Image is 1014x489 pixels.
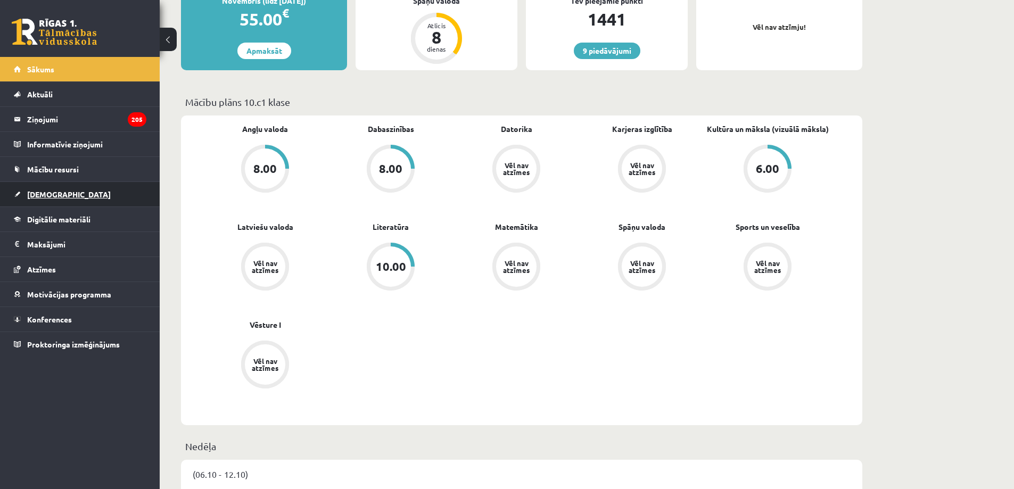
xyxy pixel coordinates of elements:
i: 205 [128,112,146,127]
a: Rīgas 1. Tālmācības vidusskola [12,19,97,45]
a: Apmaksāt [237,43,291,59]
a: Ziņojumi205 [14,107,146,131]
a: Datorika [501,123,532,135]
div: Vēl nav atzīmes [250,358,280,371]
div: Atlicis [421,22,452,29]
span: [DEMOGRAPHIC_DATA] [27,189,111,199]
a: Proktoringa izmēģinājums [14,332,146,357]
span: Motivācijas programma [27,289,111,299]
div: Vēl nav atzīmes [627,260,657,273]
legend: Maksājumi [27,232,146,256]
a: Aktuāli [14,82,146,106]
a: Latviešu valoda [237,221,293,233]
a: Informatīvie ziņojumi [14,132,146,156]
legend: Informatīvie ziņojumi [27,132,146,156]
div: Vēl nav atzīmes [627,162,657,176]
p: Mācību plāns 10.c1 klase [185,95,858,109]
a: 9 piedāvājumi [574,43,640,59]
a: Vēsture I [250,319,281,330]
a: 8.00 [328,145,454,195]
span: Konferences [27,314,72,324]
a: Vēl nav atzīmes [454,243,579,293]
a: Sākums [14,57,146,81]
legend: Ziņojumi [27,107,146,131]
div: 6.00 [756,163,779,175]
div: Vēl nav atzīmes [753,260,782,273]
a: Angļu valoda [242,123,288,135]
div: (06.10 - 12.10) [181,460,862,488]
span: Digitālie materiāli [27,214,90,224]
a: 8.00 [202,145,328,195]
span: Mācību resursi [27,164,79,174]
a: Vēl nav atzīmes [705,243,830,293]
div: Vēl nav atzīmes [250,260,280,273]
span: Proktoringa izmēģinājums [27,339,120,349]
span: Sākums [27,64,54,74]
div: dienas [421,46,452,52]
div: Vēl nav atzīmes [501,260,531,273]
a: Motivācijas programma [14,282,146,306]
a: Sports un veselība [736,221,800,233]
a: Vēl nav atzīmes [579,145,705,195]
div: 8 [421,29,452,46]
p: Nedēļa [185,439,858,453]
a: Matemātika [495,221,538,233]
div: 10.00 [376,261,406,272]
a: Vēl nav atzīmes [579,243,705,293]
a: Vēl nav atzīmes [202,341,328,391]
a: Literatūra [373,221,409,233]
a: Karjeras izglītība [612,123,672,135]
div: 1441 [526,6,688,32]
a: Spāņu valoda [619,221,665,233]
span: Aktuāli [27,89,53,99]
span: Atzīmes [27,264,56,274]
a: 6.00 [705,145,830,195]
a: 10.00 [328,243,454,293]
div: 55.00 [181,6,347,32]
div: 8.00 [379,163,402,175]
a: Digitālie materiāli [14,207,146,231]
div: 8.00 [253,163,277,175]
a: Dabaszinības [368,123,414,135]
a: Mācību resursi [14,157,146,181]
div: Vēl nav atzīmes [501,162,531,176]
span: € [282,5,289,21]
a: Atzīmes [14,257,146,281]
a: Maksājumi [14,232,146,256]
a: Kultūra un māksla (vizuālā māksla) [707,123,829,135]
a: Vēl nav atzīmes [202,243,328,293]
a: [DEMOGRAPHIC_DATA] [14,182,146,206]
p: Vēl nav atzīmju! [702,22,857,32]
a: Konferences [14,307,146,331]
a: Vēl nav atzīmes [454,145,579,195]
